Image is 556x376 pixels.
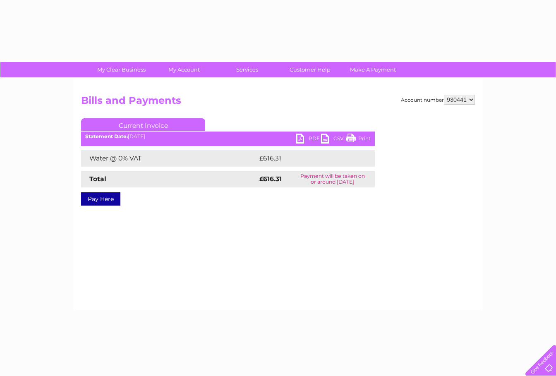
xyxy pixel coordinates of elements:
[81,118,205,131] a: Current Invoice
[321,134,346,146] a: CSV
[87,62,156,77] a: My Clear Business
[81,134,375,139] div: [DATE]
[290,171,375,187] td: Payment will be taken on or around [DATE]
[81,192,120,206] a: Pay Here
[81,150,257,167] td: Water @ 0% VAT
[339,62,407,77] a: Make A Payment
[259,175,282,183] strong: £616.31
[296,134,321,146] a: PDF
[346,134,371,146] a: Print
[257,150,359,167] td: £616.31
[89,175,106,183] strong: Total
[81,95,475,110] h2: Bills and Payments
[213,62,281,77] a: Services
[150,62,218,77] a: My Account
[276,62,344,77] a: Customer Help
[85,133,128,139] b: Statement Date:
[401,95,475,105] div: Account number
